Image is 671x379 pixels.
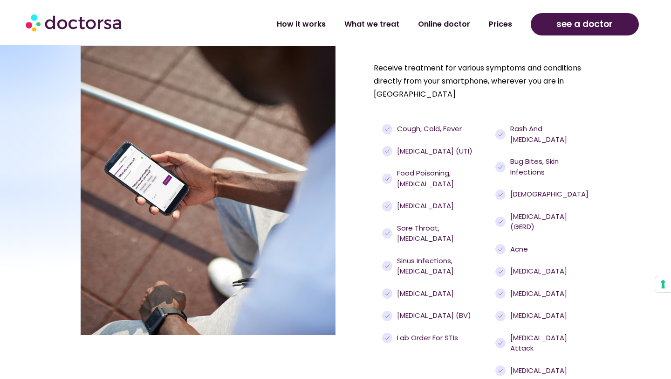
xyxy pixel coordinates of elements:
span: Acne [508,244,528,255]
span: [MEDICAL_DATA] [508,288,567,299]
a: [MEDICAL_DATA] [382,288,491,299]
nav: Menu [178,14,521,35]
a: Online doctor [409,14,479,35]
span: Food poisoning, [MEDICAL_DATA] [395,168,490,189]
span: Sore throat, [MEDICAL_DATA] [395,223,490,244]
span: Rash and [MEDICAL_DATA] [508,124,588,145]
a: What we treat [335,14,409,35]
a: Prices [479,14,521,35]
span: [MEDICAL_DATA] attack [508,333,588,354]
span: see a doctor [556,17,613,32]
span: [MEDICAL_DATA] (UTI) [395,146,472,157]
span: Sinus infections, [MEDICAL_DATA] [395,256,490,277]
button: Your consent preferences for tracking technologies [655,276,671,292]
a: see a doctor [531,13,639,35]
span: [MEDICAL_DATA] [508,266,567,277]
a: Sore throat, [MEDICAL_DATA] [382,223,491,244]
a: [MEDICAL_DATA] attack [495,333,588,354]
span: [MEDICAL_DATA] (GERD) [508,211,588,232]
a: [MEDICAL_DATA] (UTI) [382,146,491,157]
span: Bug bites, skin infections [508,156,588,177]
span: [MEDICAL_DATA] [395,288,454,299]
a: Food poisoning, [MEDICAL_DATA] [382,168,491,189]
a: How it works [267,14,335,35]
p: Receive treatment for various symptoms and conditions directly from your smartphone, wherever you... [374,62,590,101]
span: [MEDICAL_DATA] [508,310,567,321]
span: Lab order for STIs [395,333,458,344]
a: [MEDICAL_DATA] (BV) [382,310,491,321]
span: [MEDICAL_DATA] [508,365,567,376]
span: Cough, cold, fever [395,124,462,134]
span: [DEMOGRAPHIC_DATA] [508,189,589,200]
span: [MEDICAL_DATA] (BV) [395,310,471,321]
h2: Some conditions [374,3,590,48]
span: [MEDICAL_DATA] [395,201,454,211]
